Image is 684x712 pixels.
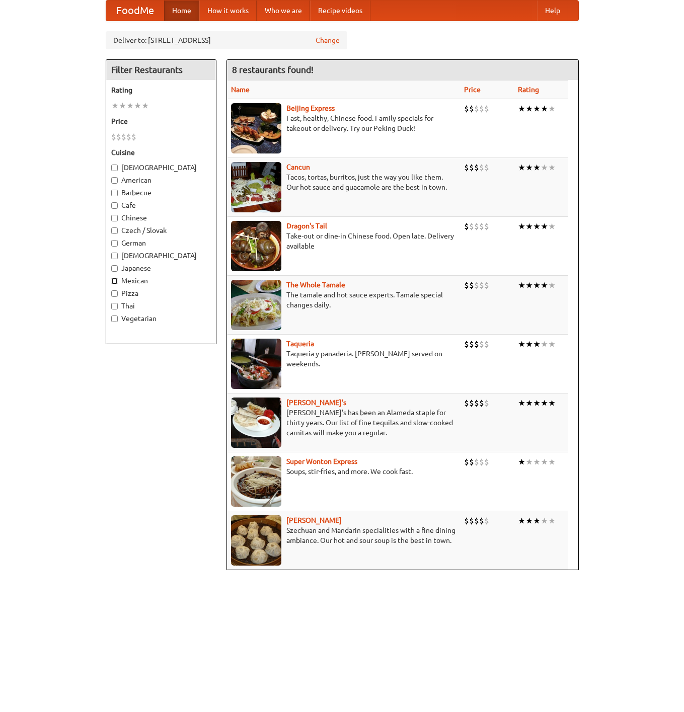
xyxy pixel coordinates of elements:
[548,103,556,114] li: ★
[111,251,211,261] label: [DEMOGRAPHIC_DATA]
[533,280,541,291] li: ★
[111,240,118,247] input: German
[479,280,484,291] li: $
[126,100,134,111] li: ★
[464,86,481,94] a: Price
[231,113,456,133] p: Fast, healthy, Chinese food. Family specials for takeout or delivery. Try our Peking Duck!
[474,339,479,350] li: $
[231,86,250,94] a: Name
[231,525,456,545] p: Szechuan and Mandarin specialities with a fine dining ambiance. Our hot and sour soup is the best...
[518,456,525,467] li: ★
[474,515,479,526] li: $
[469,162,474,173] li: $
[111,147,211,157] h5: Cuisine
[533,339,541,350] li: ★
[111,177,118,184] input: American
[231,408,456,438] p: [PERSON_NAME]'s has been an Alameda staple for thirty years. Our list of fine tequilas and slow-c...
[484,221,489,232] li: $
[111,175,211,185] label: American
[518,162,525,173] li: ★
[111,215,118,221] input: Chinese
[119,100,126,111] li: ★
[479,162,484,173] li: $
[469,515,474,526] li: $
[525,339,533,350] li: ★
[126,131,131,142] li: $
[533,221,541,232] li: ★
[484,515,489,526] li: $
[533,515,541,526] li: ★
[541,280,548,291] li: ★
[464,456,469,467] li: $
[286,399,346,407] a: [PERSON_NAME]'s
[257,1,310,21] a: Who we are
[479,339,484,350] li: $
[469,339,474,350] li: $
[231,280,281,330] img: wholetamale.jpg
[533,456,541,467] li: ★
[533,398,541,409] li: ★
[131,131,136,142] li: $
[111,238,211,248] label: German
[518,339,525,350] li: ★
[541,103,548,114] li: ★
[141,100,149,111] li: ★
[469,103,474,114] li: $
[541,162,548,173] li: ★
[474,221,479,232] li: $
[548,515,556,526] li: ★
[464,280,469,291] li: $
[231,231,456,251] p: Take-out or dine-in Chinese food. Open late. Delivery available
[106,31,347,49] div: Deliver to: [STREET_ADDRESS]
[518,515,525,526] li: ★
[469,456,474,467] li: $
[474,280,479,291] li: $
[518,103,525,114] li: ★
[111,131,116,142] li: $
[474,103,479,114] li: $
[548,221,556,232] li: ★
[232,65,314,74] ng-pluralize: 8 restaurants found!
[464,339,469,350] li: $
[111,188,211,198] label: Barbecue
[111,225,211,235] label: Czech / Slovak
[111,116,211,126] h5: Price
[533,162,541,173] li: ★
[111,313,211,324] label: Vegetarian
[231,339,281,389] img: taqueria.jpg
[474,398,479,409] li: $
[286,457,357,465] b: Super Wonton Express
[464,162,469,173] li: $
[231,172,456,192] p: Tacos, tortas, burritos, just the way you like them. Our hot sauce and guacamole are the best in ...
[525,162,533,173] li: ★
[548,280,556,291] li: ★
[111,165,118,171] input: [DEMOGRAPHIC_DATA]
[533,103,541,114] li: ★
[484,162,489,173] li: $
[111,227,118,234] input: Czech / Slovak
[469,398,474,409] li: $
[286,516,342,524] a: [PERSON_NAME]
[111,163,211,173] label: [DEMOGRAPHIC_DATA]
[231,290,456,310] p: The tamale and hot sauce experts. Tamale special changes daily.
[286,281,345,289] a: The Whole Tamale
[111,301,211,311] label: Thai
[111,303,118,309] input: Thai
[111,315,118,322] input: Vegetarian
[111,290,118,297] input: Pizza
[111,200,211,210] label: Cafe
[231,349,456,369] p: Taqueria y panaderia. [PERSON_NAME] served on weekends.
[525,515,533,526] li: ★
[111,253,118,259] input: [DEMOGRAPHIC_DATA]
[286,104,335,112] a: Beijing Express
[464,103,469,114] li: $
[286,163,310,171] b: Cancun
[286,222,327,230] a: Dragon's Tail
[484,456,489,467] li: $
[116,131,121,142] li: $
[541,456,548,467] li: ★
[231,221,281,271] img: dragon.jpg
